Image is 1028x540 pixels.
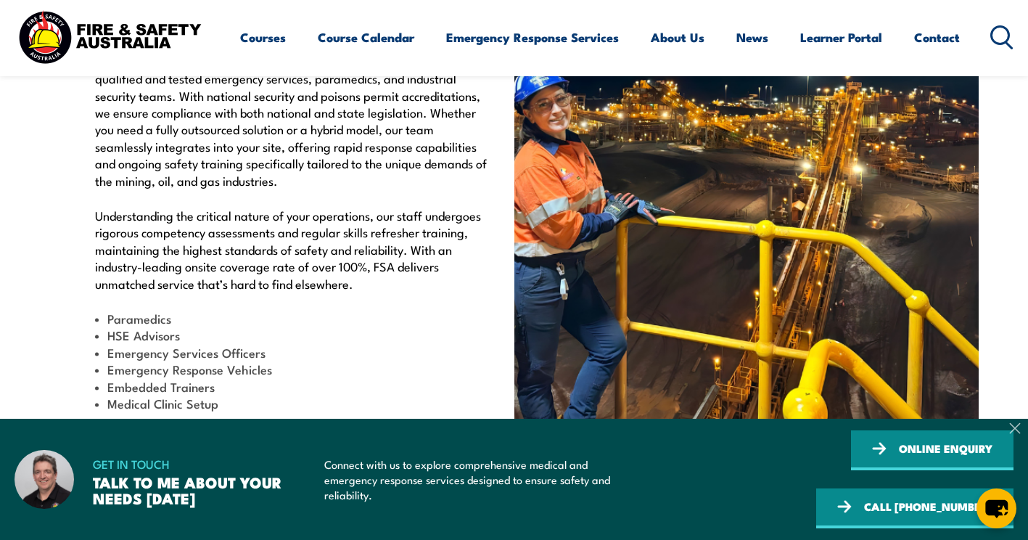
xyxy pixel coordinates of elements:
a: Course Calendar [318,18,414,57]
li: Embedded Trainers [95,378,493,395]
a: Courses [240,18,286,57]
p: Understanding the critical nature of your operations, our staff undergoes rigorous competency ass... [95,207,493,292]
p: At [GEOGRAPHIC_DATA], we cover your high-risk operations with fully qualified and tested emergenc... [95,53,493,189]
a: Emergency Response Services [446,18,619,57]
img: Dave – Fire and Safety Australia [15,450,74,510]
li: Paramedics [95,310,493,327]
a: ONLINE ENQUIRY [851,430,1013,470]
h3: TALK TO ME ABOUT YOUR NEEDS [DATE] [93,474,305,506]
li: HSE Advisors [95,327,493,343]
li: Emergency Response Vehicles [95,361,493,377]
span: GET IN TOUCH [93,454,305,474]
p: Connect with us to explore comprehensive medical and emergency response services designed to ensu... [324,457,635,502]
a: CALL [PHONE_NUMBER] [816,488,1013,528]
a: News [736,18,768,57]
a: About Us [651,18,704,57]
a: Contact [914,18,960,57]
button: chat-button [976,488,1016,528]
li: Emergency Services Officers [95,344,493,361]
a: Learner Portal [800,18,882,57]
li: Medical Clinic Setup [95,395,493,412]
